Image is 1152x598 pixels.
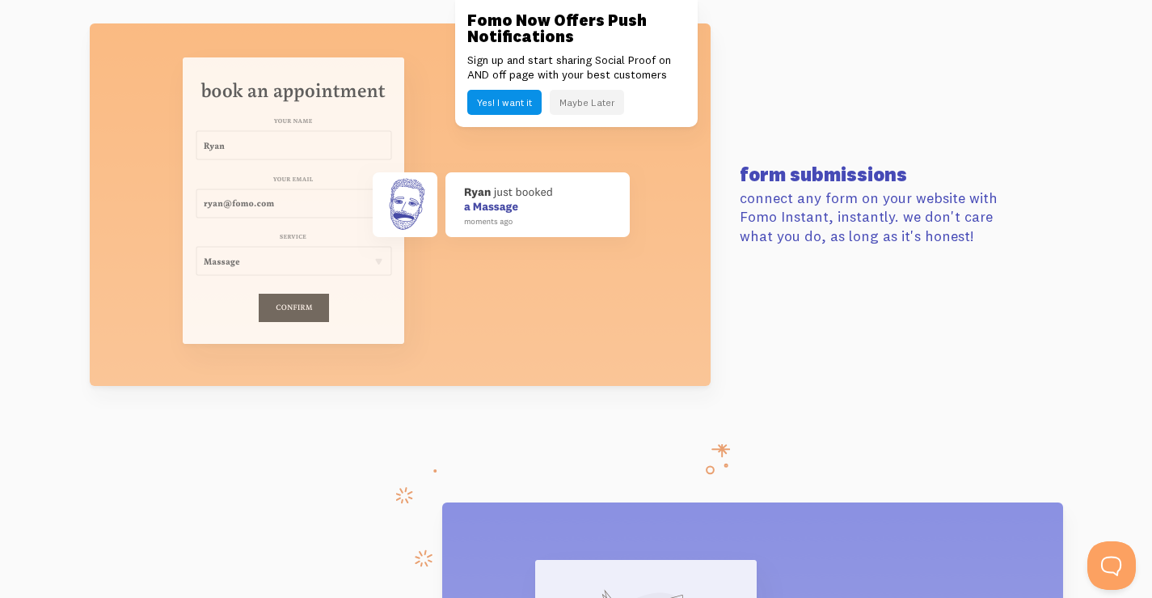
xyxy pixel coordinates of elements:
[90,23,711,386] img: instant-57241211ece05eb49c6106e1a73df0a27882ceba8105fd92a4034b43d062c7aa.png
[550,90,624,115] button: Maybe Later
[1087,541,1136,590] iframe: Help Scout Beacon - Open
[467,12,686,45] h3: Fomo Now Offers Push Notifications
[467,53,686,82] p: Sign up and start sharing Social Proof on AND off page with your best customers
[467,90,542,115] button: Yes! I want it
[740,164,1028,184] h3: form submissions
[740,189,1028,245] p: connect any form on your website with Fomo Instant, instantly. we don't care what you do, as long...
